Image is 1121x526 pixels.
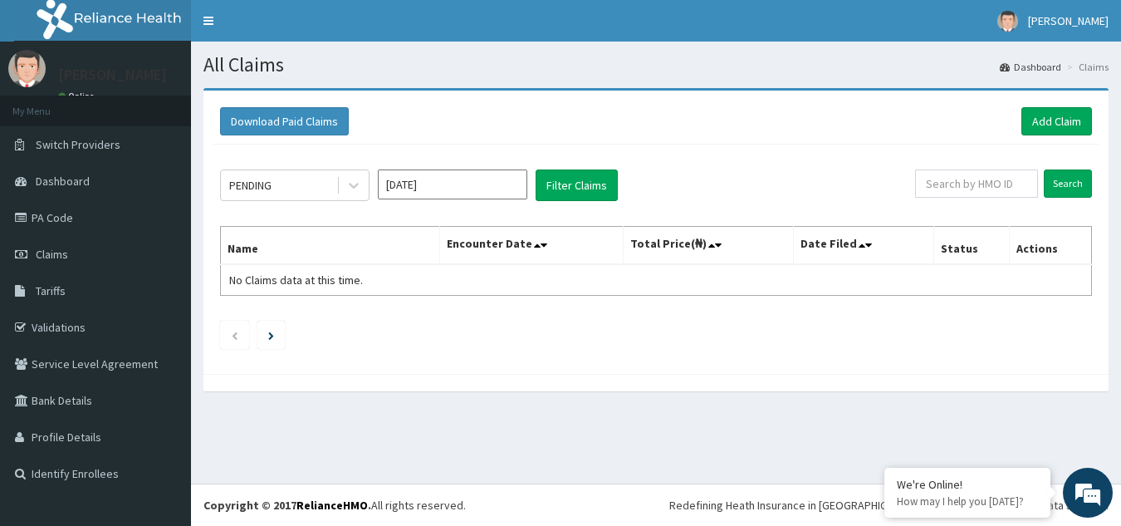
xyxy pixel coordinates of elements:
span: Dashboard [36,174,90,189]
button: Download Paid Claims [220,107,349,135]
th: Total Price(₦) [624,227,794,265]
button: Filter Claims [536,170,618,201]
span: No Claims data at this time. [229,273,363,288]
div: Redefining Heath Insurance in [GEOGRAPHIC_DATA] using Telemedicine and Data Science! [669,497,1109,514]
a: Previous page [231,327,238,342]
a: Dashboard [1000,60,1061,74]
span: [PERSON_NAME] [1028,13,1109,28]
span: Claims [36,247,68,262]
img: User Image [8,50,46,87]
input: Select Month and Year [378,170,527,199]
a: RelianceHMO [296,498,368,513]
li: Claims [1063,60,1109,74]
p: [PERSON_NAME] [58,67,167,82]
a: Next page [268,327,274,342]
div: PENDING [229,177,272,194]
span: Switch Providers [36,137,120,152]
input: Search [1044,170,1092,198]
img: User Image [997,11,1018,32]
a: Online [58,91,98,102]
strong: Copyright © 2017 . [203,498,371,513]
p: How may I help you today? [897,494,1038,509]
th: Name [221,227,440,265]
input: Search by HMO ID [915,170,1038,198]
th: Date Filed [793,227,933,265]
th: Actions [1010,227,1092,265]
th: Encounter Date [440,227,624,265]
th: Status [934,227,1010,265]
h1: All Claims [203,54,1109,76]
a: Add Claim [1021,107,1092,135]
footer: All rights reserved. [191,484,1121,526]
div: We're Online! [897,477,1038,492]
span: Tariffs [36,283,66,298]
